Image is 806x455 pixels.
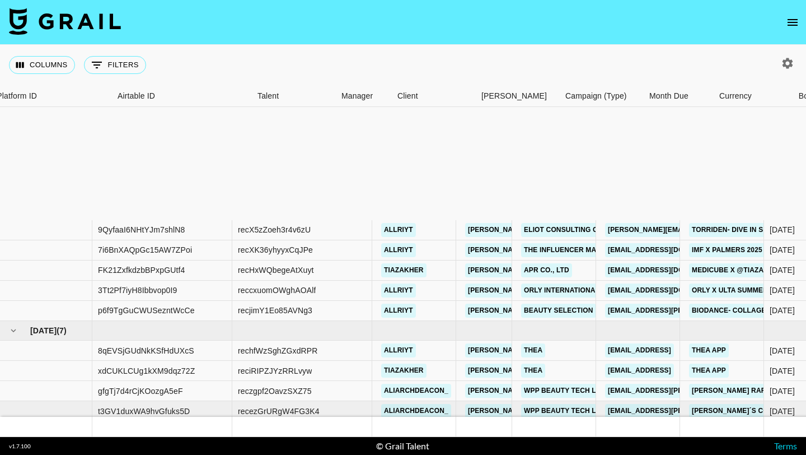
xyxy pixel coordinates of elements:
a: ORLY X ULTA Summer Reset [689,284,795,298]
a: Beauty Selection [521,304,596,318]
div: Airtable ID [112,85,252,107]
a: Eliot Consulting Group LLC [521,223,636,237]
div: Month Due [644,85,714,107]
a: WPP Beauty Tech Labs [521,384,613,398]
div: Jul '25 [770,244,795,256]
a: APR Co., Ltd [521,263,572,277]
div: Talent [257,85,279,107]
a: aliarchdeacon_ [381,404,451,418]
div: Campaign (Type) [560,85,644,107]
button: Show filters [84,56,146,74]
a: allriyt [381,343,416,357]
a: Thea App [689,343,729,357]
button: hide children [6,323,21,338]
div: xdCUKLCUg1kXM9dqz72Z [98,365,195,377]
div: Manager [336,85,392,107]
img: Grail Talent [9,8,121,35]
a: [EMAIL_ADDRESS][DOMAIN_NAME] [605,263,730,277]
a: ORLY International [521,284,602,298]
a: Medicube x @tiazakher [689,263,786,277]
a: [EMAIL_ADDRESS][DOMAIN_NAME] [605,284,730,298]
a: allriyt [381,243,416,257]
div: Client [397,85,418,107]
div: v 1.7.100 [9,443,31,450]
a: Thea App [689,364,729,378]
div: recX5zZoeh3r4v6zU [238,224,311,235]
div: Campaign (Type) [565,85,627,107]
button: Select columns [9,56,75,74]
div: Jul '25 [770,305,795,316]
a: [EMAIL_ADDRESS][PERSON_NAME][DOMAIN_NAME] [605,304,788,318]
a: Torriden- Dive in Serum [689,223,786,237]
div: Airtable ID [118,85,155,107]
div: [PERSON_NAME] [481,85,547,107]
a: WPP Beauty Tech Labs [521,404,613,418]
div: recXK36yhyyxCqJPe [238,244,313,256]
div: Talent [252,85,336,107]
a: [EMAIL_ADDRESS][PERSON_NAME][DOMAIN_NAME] [605,384,788,398]
div: © Grail Talent [376,440,429,452]
div: Aug '25 [770,365,795,377]
div: recHxWQbegeAtXuyt [238,264,314,276]
div: t3GV1duxWA9hvGfuks5D [98,406,190,417]
a: aliarchdeacon_ [381,384,451,398]
a: [PERSON_NAME][EMAIL_ADDRESS][PERSON_NAME][DOMAIN_NAME] [465,284,705,298]
div: Aug '25 [770,345,795,356]
div: 8qEVSjGUdNkKSfHdUXcS [98,345,194,356]
div: Month Due [649,85,688,107]
div: gfgTj7d4rCjKOozgA5eF [98,386,183,397]
div: p6f9TgGuCWUSezntWcCe [98,305,195,316]
div: Booker [476,85,560,107]
div: Client [392,85,476,107]
a: [EMAIL_ADDRESS][PERSON_NAME][DOMAIN_NAME] [605,404,788,418]
a: [PERSON_NAME][EMAIL_ADDRESS][PERSON_NAME][DOMAIN_NAME] [465,384,705,398]
div: recezGrURgW4FG3K4 [238,406,320,417]
a: [PERSON_NAME][EMAIL_ADDRESS][PERSON_NAME][DOMAIN_NAME] [465,263,705,277]
div: reccxuomOWghAOAlf [238,285,316,296]
div: FK21ZxfkdzbBPxpGUtf4 [98,264,185,276]
div: Jul '25 [770,224,795,235]
div: Aug '25 [770,406,795,417]
a: [PERSON_NAME][EMAIL_ADDRESS][DOMAIN_NAME] [605,223,788,237]
div: Currency [719,85,752,107]
a: IMF x Palmers 2025 [689,243,765,257]
a: The Influencer Marketing Factory [521,243,664,257]
a: [PERSON_NAME][EMAIL_ADDRESS][PERSON_NAME][DOMAIN_NAME] [465,243,705,257]
a: Thea [521,343,545,357]
span: ( 7 ) [57,325,67,336]
a: Terms [774,440,797,451]
div: 7i6BnXAQpGc15AW7ZPoi [98,244,192,256]
a: [PERSON_NAME][EMAIL_ADDRESS][PERSON_NAME][DOMAIN_NAME] [465,364,705,378]
a: [PERSON_NAME][EMAIL_ADDRESS][PERSON_NAME][DOMAIN_NAME] [465,223,705,237]
a: allriyt [381,304,416,318]
a: [EMAIL_ADDRESS] [605,343,674,357]
div: 9QyfaaI6NHtYJm7shlN8 [98,224,185,235]
button: open drawer [781,11,804,34]
a: allriyt [381,284,416,298]
div: 3Tt2Pf7iyH8Ibbvop0I9 [98,285,177,296]
div: recjimY1Eo85AVNg3 [238,305,312,316]
a: [EMAIL_ADDRESS][DOMAIN_NAME] [605,243,730,257]
div: reciRIPZJYzRRLvyw [238,365,312,377]
div: Jul '25 [770,285,795,296]
a: Thea [521,364,545,378]
a: allriyt [381,223,416,237]
a: tiazakher [381,263,427,277]
div: Manager [341,85,373,107]
a: [PERSON_NAME][EMAIL_ADDRESS][PERSON_NAME][DOMAIN_NAME] [465,304,705,318]
div: reczgpf2OavzSXZ75 [238,386,312,397]
a: [PERSON_NAME][EMAIL_ADDRESS][PERSON_NAME][DOMAIN_NAME] [465,404,705,418]
div: Aug '25 [770,386,795,397]
a: tiazakher [381,364,427,378]
a: [EMAIL_ADDRESS] [605,364,674,378]
div: rechfWzSghZGxdRPR [238,345,318,356]
div: Currency [714,85,770,107]
a: [PERSON_NAME][EMAIL_ADDRESS][PERSON_NAME][DOMAIN_NAME] [465,343,705,357]
div: Jul '25 [770,264,795,276]
span: [DATE] [30,325,57,336]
